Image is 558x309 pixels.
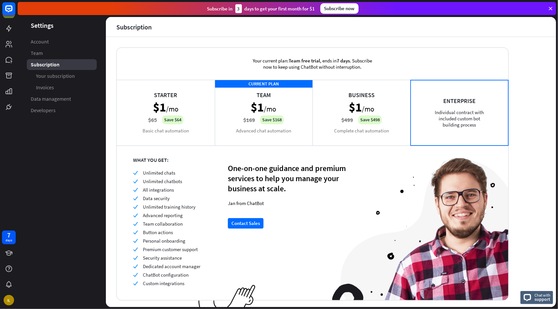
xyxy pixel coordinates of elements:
[133,264,138,269] i: check
[4,295,14,305] div: IL
[143,246,198,252] span: Premium customer support
[36,84,54,91] span: Invoices
[133,157,228,163] div: WHAT YOU GET:
[133,179,138,184] i: check
[27,48,97,59] a: Team
[235,4,242,13] div: 3
[143,229,173,235] span: Button actions
[27,94,97,104] a: Data management
[143,212,183,218] span: Advanced reporting
[143,272,189,278] span: ChatBot configuration
[143,280,184,286] span: Custom integrations
[27,36,97,47] a: Account
[228,200,349,206] div: Jan from ChatBot
[320,3,359,14] div: Subscribe now
[6,238,12,243] div: days
[18,21,106,30] header: Settings
[36,73,75,79] span: Your subscription
[133,204,138,209] i: check
[143,187,174,193] span: All integrations
[133,281,138,286] i: check
[5,3,25,22] button: Open LiveChat chat widget
[228,218,263,229] button: Contact Sales
[143,238,185,244] span: Personal onboarding
[7,232,10,238] div: 7
[143,221,183,227] span: Team collaboration
[133,221,138,226] i: check
[534,292,550,298] span: Chat with
[228,163,349,194] div: One-on-one guidance and premium services to help you manage your business at scale.
[143,170,175,176] span: Unlimited chats
[31,107,56,114] span: Developers
[133,196,138,201] i: check
[31,50,43,57] span: Team
[27,82,97,93] a: Invoices
[143,204,195,210] span: Unlimited training history
[133,272,138,277] i: check
[143,195,170,201] span: Data security
[289,58,320,64] span: Team free trial
[133,230,138,235] i: check
[143,178,182,184] span: Unlimited chatbots
[27,71,97,81] a: Your subscription
[2,231,16,244] a: 7 days
[133,187,138,192] i: check
[242,48,383,80] div: Your current plan: , ends in . Subscribe now to keep using ChatBot without interruption.
[133,170,138,175] i: check
[31,95,71,102] span: Data management
[337,58,350,64] span: 7 days
[31,61,59,68] span: Subscription
[143,263,200,269] span: Dedicated account manager
[133,238,138,243] i: check
[116,23,152,31] div: Subscription
[133,255,138,260] i: check
[27,105,97,116] a: Developers
[534,296,550,302] span: support
[133,247,138,252] i: check
[133,213,138,218] i: check
[143,255,182,261] span: Security assistance
[207,4,315,13] div: Subscribe in days to get your first month for $1
[31,38,49,45] span: Account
